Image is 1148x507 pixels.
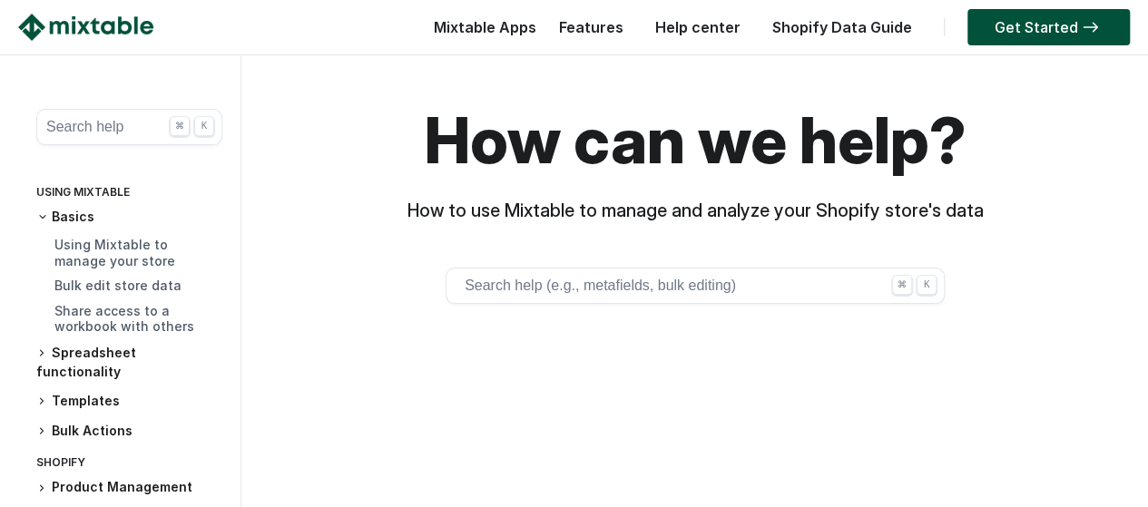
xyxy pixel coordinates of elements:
div: K [917,275,937,295]
div: ⌘ [170,116,190,136]
h3: How to use Mixtable to manage and analyze your Shopify store's data [250,200,1140,222]
a: Using Mixtable to manage your store [54,237,175,268]
button: Search help ⌘ K [36,109,222,145]
h3: Templates [36,392,222,411]
h3: Spreadsheet functionality [36,344,222,381]
a: Features [550,18,633,36]
a: Bulk edit store data [54,278,182,293]
a: Share access to a workbook with others [54,303,194,335]
a: Get Started [967,9,1130,45]
h3: Product Management [36,478,222,497]
a: Shopify Data Guide [763,18,921,36]
button: Search help (e.g., metafields, bulk editing) ⌘ K [446,268,945,304]
img: arrow-right.svg [1078,22,1103,33]
h1: How can we help? [250,100,1140,181]
div: Shopify [36,452,222,478]
div: Mixtable Apps [425,14,536,50]
div: ⌘ [892,275,912,295]
h3: Basics [36,208,222,226]
img: Mixtable logo [18,14,153,41]
h3: Bulk Actions [36,422,222,441]
a: Help center [646,18,750,36]
div: K [194,116,214,136]
div: Using Mixtable [36,181,222,208]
